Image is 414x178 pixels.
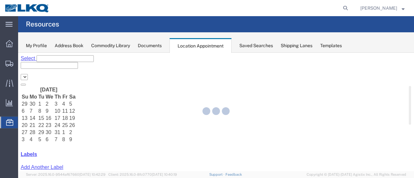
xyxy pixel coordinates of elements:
[79,173,105,176] span: [DATE] 10:42:29
[26,42,47,49] div: My Profile
[36,41,43,47] th: Th
[11,77,19,83] td: 28
[20,84,27,90] td: 5
[44,69,50,76] td: 25
[36,69,43,76] td: 24
[26,173,105,176] span: Server: 2025.16.0-9544af67660
[27,77,36,83] td: 30
[5,3,50,13] img: logo
[51,84,58,90] td: 9
[51,77,58,83] td: 2
[3,84,10,90] td: 3
[320,42,342,49] div: Templates
[3,48,10,55] td: 29
[36,55,43,62] td: 10
[3,3,18,8] a: Select
[44,77,50,83] td: 1
[3,69,10,76] td: 20
[3,112,45,117] a: Add Another Label
[20,77,27,83] td: 29
[3,62,10,69] td: 13
[11,34,50,40] th: [DATE]
[360,4,405,12] button: [PERSON_NAME]
[51,62,58,69] td: 19
[225,173,242,176] a: Feedback
[27,55,36,62] td: 9
[20,41,27,47] th: Tu
[51,41,58,47] th: Sa
[20,62,27,69] td: 15
[27,48,36,55] td: 2
[20,69,27,76] td: 22
[91,42,130,49] div: Commodity Library
[360,5,397,12] span: Sopha Sam
[44,41,50,47] th: Fr
[11,55,19,62] td: 7
[44,48,50,55] td: 4
[3,55,10,62] td: 6
[36,77,43,83] td: 31
[36,48,43,55] td: 3
[108,173,177,176] span: Client: 2025.16.0-8fc0770
[3,77,10,83] td: 27
[36,62,43,69] td: 17
[44,62,50,69] td: 18
[11,62,19,69] td: 14
[36,84,43,90] td: 7
[3,3,17,8] span: Select
[3,99,19,104] a: Labels
[51,69,58,76] td: 26
[20,48,27,55] td: 1
[27,84,36,90] td: 6
[307,172,406,177] span: Copyright © [DATE]-[DATE] Agistix Inc., All Rights Reserved
[152,173,177,176] span: [DATE] 10:40:19
[11,69,19,76] td: 21
[11,48,19,55] td: 30
[20,55,27,62] td: 8
[209,173,225,176] a: Support
[27,41,36,47] th: We
[11,84,19,90] td: 4
[51,48,58,55] td: 5
[26,16,59,32] h4: Resources
[27,62,36,69] td: 16
[239,42,273,49] div: Saved Searches
[51,55,58,62] td: 12
[44,84,50,90] td: 8
[27,69,36,76] td: 23
[11,41,19,47] th: Mo
[3,41,10,47] th: Su
[281,42,312,49] div: Shipping Lanes
[44,55,50,62] td: 11
[55,42,83,49] div: Address Book
[169,38,232,53] div: Location Appointment
[138,42,162,49] div: Documents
